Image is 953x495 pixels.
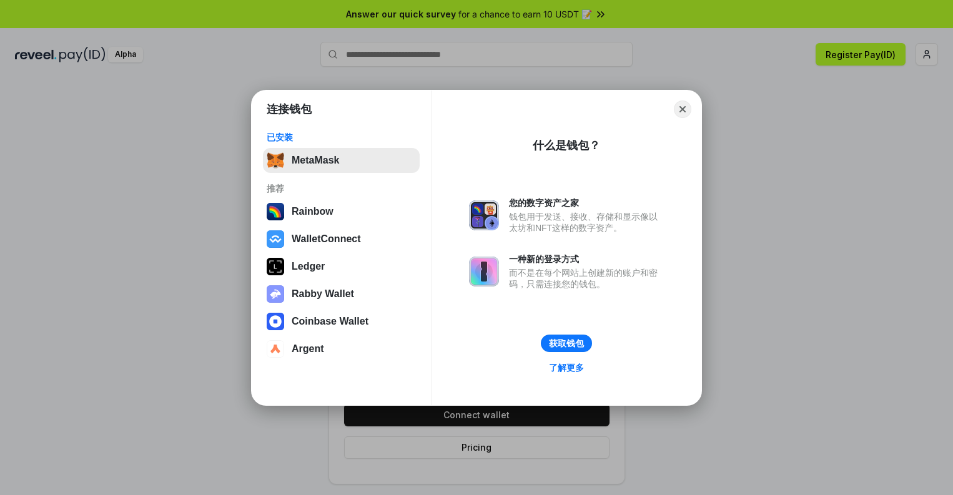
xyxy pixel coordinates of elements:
div: 而不是在每个网站上创建新的账户和密码，只需连接您的钱包。 [509,267,664,290]
h1: 连接钱包 [267,102,312,117]
button: 获取钱包 [541,335,592,352]
div: Argent [292,343,324,355]
button: Argent [263,336,420,361]
div: Coinbase Wallet [292,316,368,327]
img: svg+xml,%3Csvg%20width%3D%2228%22%20height%3D%2228%22%20viewBox%3D%220%200%2028%2028%22%20fill%3D... [267,313,284,330]
div: 什么是钱包？ [533,138,600,153]
img: svg+xml,%3Csvg%20width%3D%22120%22%20height%3D%22120%22%20viewBox%3D%220%200%20120%20120%22%20fil... [267,203,284,220]
button: Coinbase Wallet [263,309,420,334]
div: 您的数字资产之家 [509,197,664,208]
div: Ledger [292,261,325,272]
img: svg+xml,%3Csvg%20width%3D%2228%22%20height%3D%2228%22%20viewBox%3D%220%200%2028%2028%22%20fill%3D... [267,340,284,358]
button: Rainbow [263,199,420,224]
img: svg+xml,%3Csvg%20xmlns%3D%22http%3A%2F%2Fwww.w3.org%2F2000%2Fsvg%22%20fill%3D%22none%22%20viewBox... [469,257,499,287]
div: 获取钱包 [549,338,584,349]
img: svg+xml,%3Csvg%20xmlns%3D%22http%3A%2F%2Fwww.w3.org%2F2000%2Fsvg%22%20width%3D%2228%22%20height%3... [267,258,284,275]
a: 了解更多 [541,360,591,376]
img: svg+xml,%3Csvg%20fill%3D%22none%22%20height%3D%2233%22%20viewBox%3D%220%200%2035%2033%22%20width%... [267,152,284,169]
button: WalletConnect [263,227,420,252]
button: MetaMask [263,148,420,173]
div: Rabby Wallet [292,288,354,300]
div: Rainbow [292,206,333,217]
img: svg+xml,%3Csvg%20width%3D%2228%22%20height%3D%2228%22%20viewBox%3D%220%200%2028%2028%22%20fill%3D... [267,230,284,248]
div: 推荐 [267,183,416,194]
div: 了解更多 [549,362,584,373]
div: WalletConnect [292,233,361,245]
div: 一种新的登录方式 [509,253,664,265]
button: Ledger [263,254,420,279]
div: 钱包用于发送、接收、存储和显示像以太坊和NFT这样的数字资产。 [509,211,664,233]
div: MetaMask [292,155,339,166]
button: Rabby Wallet [263,282,420,306]
div: 已安装 [267,132,416,143]
img: svg+xml,%3Csvg%20xmlns%3D%22http%3A%2F%2Fwww.w3.org%2F2000%2Fsvg%22%20fill%3D%22none%22%20viewBox... [469,200,499,230]
img: svg+xml,%3Csvg%20xmlns%3D%22http%3A%2F%2Fwww.w3.org%2F2000%2Fsvg%22%20fill%3D%22none%22%20viewBox... [267,285,284,303]
button: Close [674,100,691,118]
